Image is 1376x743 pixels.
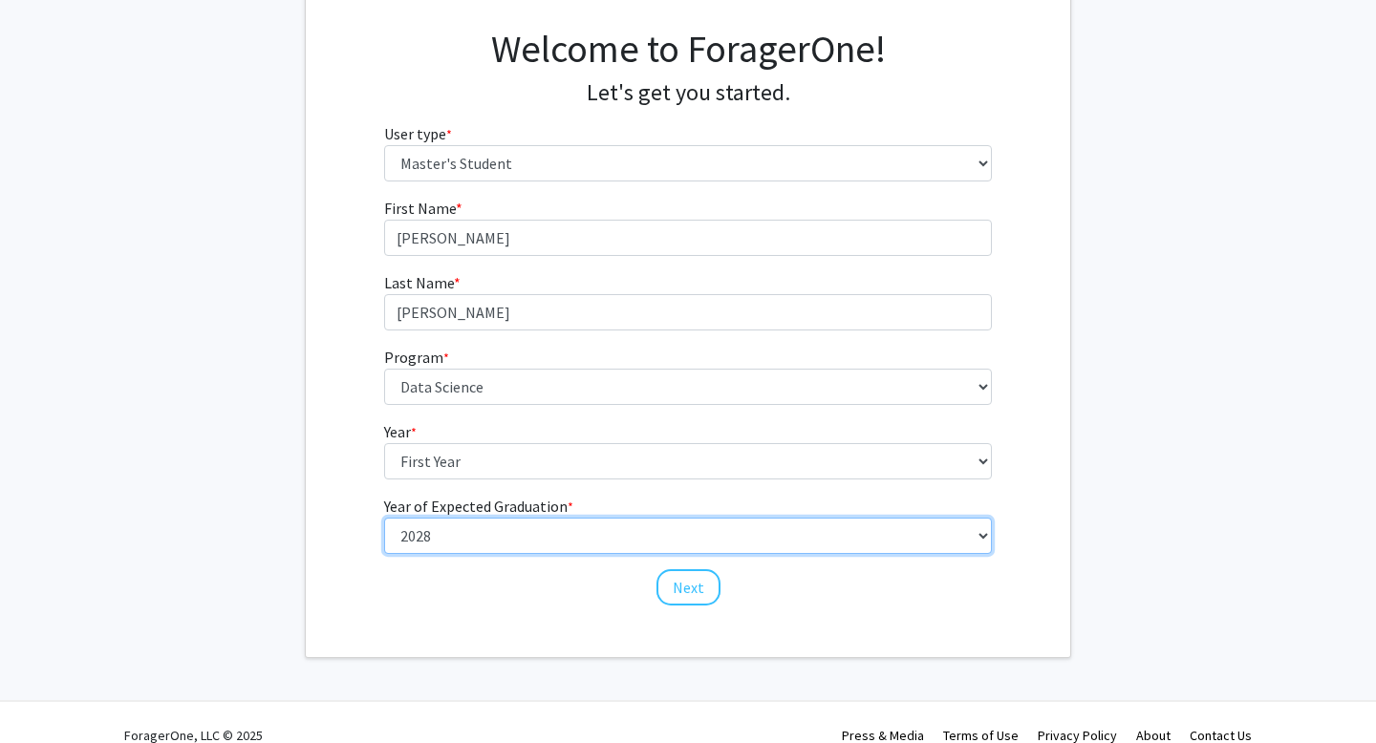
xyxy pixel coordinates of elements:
label: Program [384,346,449,369]
span: Last Name [384,273,454,292]
label: Year [384,420,417,443]
h4: Let's get you started. [384,79,993,107]
label: Year of Expected Graduation [384,495,573,518]
label: User type [384,122,452,145]
h1: Welcome to ForagerOne! [384,26,993,72]
span: First Name [384,199,456,218]
button: Next [656,569,720,605]
iframe: Chat [14,657,81,729]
